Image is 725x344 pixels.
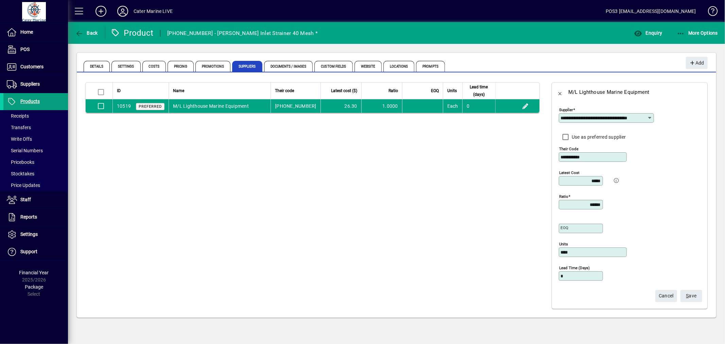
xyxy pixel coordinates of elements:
[167,28,318,39] div: [PHONE_NUMBER] - [PERSON_NAME] Inlet Strainer 40 Mesh *
[20,197,31,202] span: Staff
[680,290,702,302] button: Save
[20,231,38,237] span: Settings
[634,30,662,36] span: Enquiry
[117,103,131,110] div: 10519
[3,145,68,156] a: Serial Numbers
[20,214,37,220] span: Reports
[20,81,40,87] span: Suppliers
[3,58,68,75] a: Customers
[275,87,294,94] span: Their code
[568,87,650,98] div: M/L Lighthouse Marine Equipment
[559,265,590,270] mat-label: Lead time (days)
[3,122,68,133] a: Transfers
[659,290,674,302] span: Cancel
[20,47,30,52] span: POS
[314,61,352,72] span: Custom Fields
[3,209,68,226] a: Reports
[321,99,361,113] td: 26.30
[3,168,68,179] a: Stocktakes
[75,30,98,36] span: Back
[559,242,568,246] mat-label: Units
[112,5,134,17] button: Profile
[110,28,154,38] div: Product
[7,136,32,142] span: Write Offs
[7,159,34,165] span: Pricebooks
[111,61,141,72] span: Settings
[3,41,68,58] a: POS
[632,27,664,39] button: Enquiry
[552,84,568,100] button: Back
[689,57,704,69] span: Add
[462,99,496,113] td: 0
[416,61,445,72] span: Prompts
[675,27,720,39] button: More Options
[559,107,573,112] mat-label: Supplier
[232,61,262,72] span: Suppliers
[559,194,568,199] mat-label: Ratio
[3,179,68,191] a: Price Updates
[686,293,689,298] span: S
[686,290,697,302] span: ave
[20,249,37,254] span: Support
[447,87,457,94] span: Units
[606,6,696,17] div: POS3 [EMAIL_ADDRESS][DOMAIN_NAME]
[20,99,40,104] span: Products
[68,27,105,39] app-page-header-button: Back
[559,170,580,175] mat-label: Latest cost
[7,171,34,176] span: Stocktakes
[3,133,68,145] a: Write Offs
[173,87,184,94] span: Name
[168,61,194,72] span: Pricing
[20,64,44,69] span: Customers
[7,113,29,119] span: Receipts
[7,148,43,153] span: Serial Numbers
[467,83,491,98] span: Lead time (days)
[443,99,462,113] td: Each
[570,134,626,140] label: Use as preferred supplier
[703,1,717,23] a: Knowledge Base
[677,30,718,36] span: More Options
[139,104,162,109] span: Preferred
[3,226,68,243] a: Settings
[559,147,579,151] mat-label: Their code
[117,87,121,94] span: ID
[383,61,414,72] span: Locations
[3,243,68,260] a: Support
[142,61,166,72] span: Costs
[686,57,708,69] button: Add
[331,87,357,94] span: Latest cost ($)
[3,156,68,168] a: Pricebooks
[3,76,68,93] a: Suppliers
[389,87,398,94] span: Ratio
[134,6,173,17] div: Cater Marine LIVE
[19,270,49,275] span: Financial Year
[169,99,271,113] td: M/L Lighthouse Marine Equipment
[25,284,43,290] span: Package
[3,110,68,122] a: Receipts
[7,183,40,188] span: Price Updates
[355,61,382,72] span: Website
[20,29,33,35] span: Home
[3,191,68,208] a: Staff
[560,225,568,230] mat-label: EOQ
[431,87,439,94] span: EOQ
[271,99,321,113] td: [PHONE_NUMBER]
[3,24,68,41] a: Home
[90,5,112,17] button: Add
[195,61,230,72] span: Promotions
[7,125,31,130] span: Transfers
[361,99,402,113] td: 1.0000
[655,290,677,302] button: Cancel
[73,27,100,39] button: Back
[264,61,313,72] span: Documents / Images
[84,61,110,72] span: Details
